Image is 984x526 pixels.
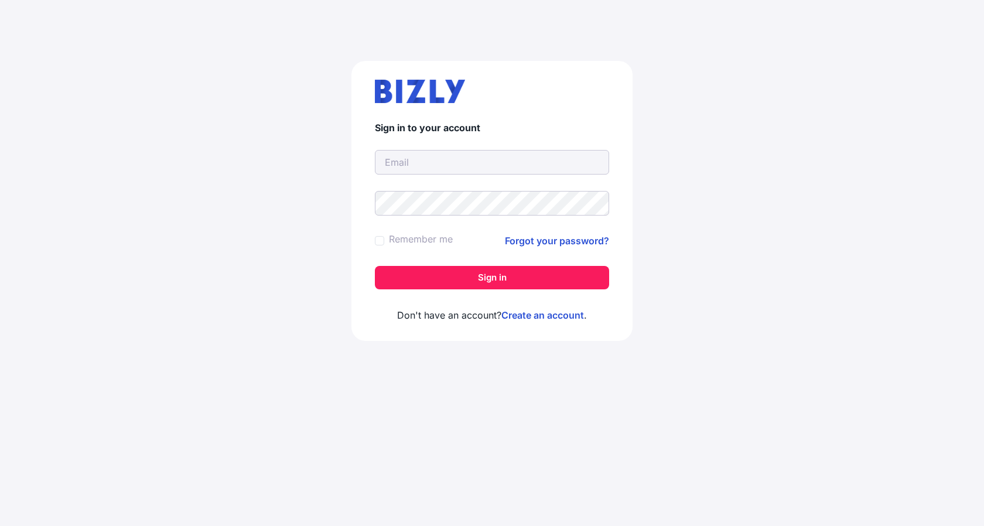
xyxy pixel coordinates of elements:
h4: Sign in to your account [375,122,609,134]
button: Sign in [375,266,609,289]
label: Remember me [389,232,453,246]
p: Don't have an account? . [375,308,609,322]
input: Email [375,150,609,175]
a: Create an account [501,309,584,321]
img: bizly_logo.svg [375,80,465,103]
a: Forgot your password? [505,234,609,248]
